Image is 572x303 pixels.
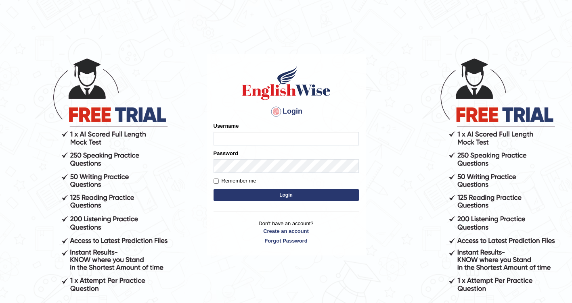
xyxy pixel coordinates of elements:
label: Password [214,149,238,157]
a: Forgot Password [214,237,359,245]
button: Login [214,189,359,201]
label: Remember me [214,177,256,185]
a: Create an account [214,227,359,235]
label: Username [214,122,239,130]
img: Logo of English Wise sign in for intelligent practice with AI [240,65,332,101]
p: Don't have an account? [214,220,359,245]
input: Remember me [214,178,219,184]
h4: Login [214,105,359,118]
